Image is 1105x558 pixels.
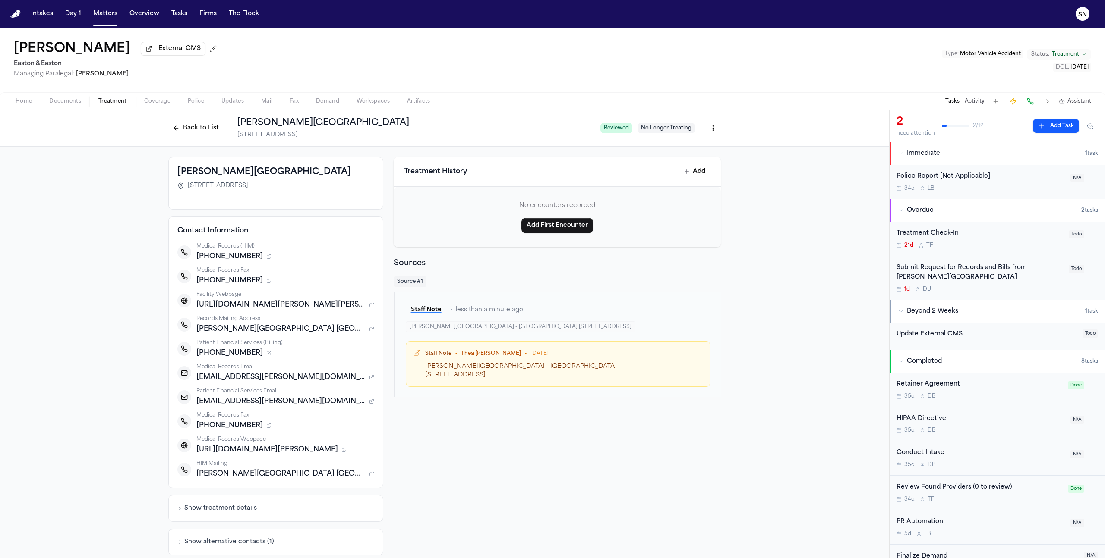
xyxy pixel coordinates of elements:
button: Add First Encounter [521,218,593,233]
div: Patient Financial Services (Billing) [196,339,374,346]
button: Overdue2tasks [890,199,1105,222]
div: Records Mailing Address [196,315,374,322]
div: 2 [897,115,935,129]
span: • [450,306,452,314]
span: Mail [261,98,272,105]
div: Facility Webpage [196,291,374,298]
button: Show alternative contacts (1) [177,538,274,546]
div: PR Automation [897,517,1065,527]
h1: [PERSON_NAME][GEOGRAPHIC_DATA] [237,117,594,129]
button: Add [679,164,710,179]
span: [DATE] [530,350,549,357]
button: Day 1 [62,6,85,22]
span: less than a minute ago [456,306,523,314]
div: Open task: Conduct Intake [890,441,1105,476]
div: Open task: Treatment Check-In [890,222,1105,256]
span: 1 task [1085,150,1098,157]
span: L B [928,185,935,192]
button: Create Immediate Task [1007,95,1019,107]
button: Edit matter name [14,41,130,57]
button: 1 source [369,326,374,332]
span: Todo [1069,230,1084,238]
span: 21d [904,242,913,249]
span: Police [188,98,204,105]
span: [PHONE_NUMBER] [196,276,263,286]
span: 5d [904,530,911,537]
span: 8 task s [1081,358,1098,365]
button: Activity [965,98,985,105]
div: Patient Financial Services Email [196,388,374,395]
div: need attention [897,130,935,137]
span: [DATE] [1070,65,1089,70]
button: Overview [126,6,163,22]
div: Medical Records Email [196,364,374,370]
div: Medical Records Fax [196,267,374,274]
div: Submit Request for Records and Bills from [PERSON_NAME][GEOGRAPHIC_DATA] [897,263,1064,283]
button: Matters [90,6,121,22]
div: Review Found Providers (0 to review) [897,483,1063,492]
span: Updates [221,98,244,105]
button: 1 source [369,302,374,307]
span: [EMAIL_ADDRESS][PERSON_NAME][DOMAIN_NAME] [196,396,366,407]
span: Workspaces [357,98,390,105]
button: 1 source [266,278,272,283]
span: Overdue [907,206,934,215]
span: L B [924,530,931,537]
span: D B [928,461,936,468]
div: HIPAA Directive [897,414,1065,424]
a: Home [10,10,21,18]
span: T F [926,242,933,249]
button: Beyond 2 Weeks1task [890,300,1105,323]
span: Todo [1083,329,1098,338]
button: Edit Type: Motor Vehicle Accident [942,50,1023,58]
div: [PERSON_NAME][GEOGRAPHIC_DATA] - [GEOGRAPHIC_DATA] [STREET_ADDRESS] [425,362,703,379]
span: Treatment [98,98,127,105]
span: 35d [904,461,915,468]
span: Managing Paralegal: [14,71,74,77]
span: Home [16,98,32,105]
button: Change status from Treatment [1027,49,1091,60]
span: Documents [49,98,81,105]
div: Treatment Check-In [897,229,1064,238]
span: Demand [316,98,339,105]
a: Firms [196,6,220,22]
span: 2 / 12 [973,122,983,129]
span: N/A [1070,450,1084,458]
span: Thea [PERSON_NAME] [461,350,521,357]
span: DOL : [1056,65,1069,70]
span: 35d [904,427,915,434]
div: Open task: Submit Request for Records and Bills from Hoag Hospital Irvine [890,256,1105,300]
span: 1d [904,286,910,293]
div: Staff Note [425,350,451,357]
button: Immediate1task [890,142,1105,165]
span: Fax [290,98,299,105]
button: Edit DOL: 2025-08-15 [1053,63,1091,72]
button: Assistant [1059,98,1091,105]
span: [URL][DOMAIN_NAME][PERSON_NAME][PERSON_NAME] [196,300,366,310]
div: Police Report [Not Applicable] [897,172,1065,182]
p: No encounters recorded [394,201,721,211]
div: Open task: Review Found Providers (0 to review) [890,476,1105,510]
span: [PHONE_NUMBER] [196,348,263,358]
button: Add Task [1033,119,1079,133]
button: Completed8tasks [890,350,1105,373]
span: N/A [1070,174,1084,182]
img: Finch Logo [10,10,21,18]
div: Update External CMS [897,329,1077,339]
span: D U [923,286,931,293]
span: Todo [1069,265,1084,273]
span: Done [1068,485,1084,493]
div: Open task: HIPAA Directive [890,407,1105,442]
span: [PHONE_NUMBER] [196,251,263,262]
span: Motor Vehicle Accident [960,51,1021,56]
div: Conduct Intake [897,448,1065,458]
button: The Flock [225,6,262,22]
span: [STREET_ADDRESS] [188,182,248,190]
h2: Sources [394,257,721,270]
button: Back to List [168,121,223,135]
span: 1 task [1085,308,1098,315]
